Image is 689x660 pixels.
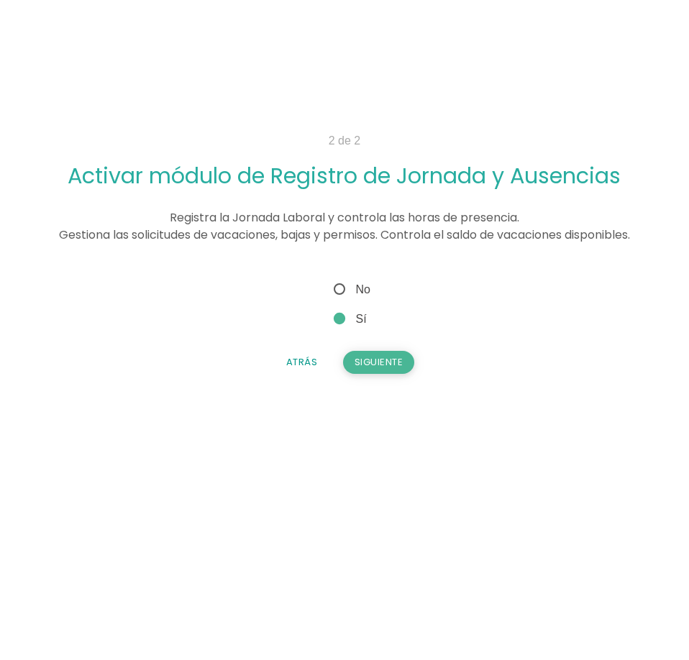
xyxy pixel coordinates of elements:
h2: Activar módulo de Registro de Jornada y Ausencias [52,164,637,188]
p: 2 de 2 [52,132,637,150]
button: Atrás [275,351,329,374]
span: Sí [331,310,367,328]
button: Siguiente [343,351,415,374]
span: No [331,280,370,298]
span: Registra la Jornada Laboral y controla las horas de presencia. Gestiona las solicitudes de vacaci... [59,209,630,243]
